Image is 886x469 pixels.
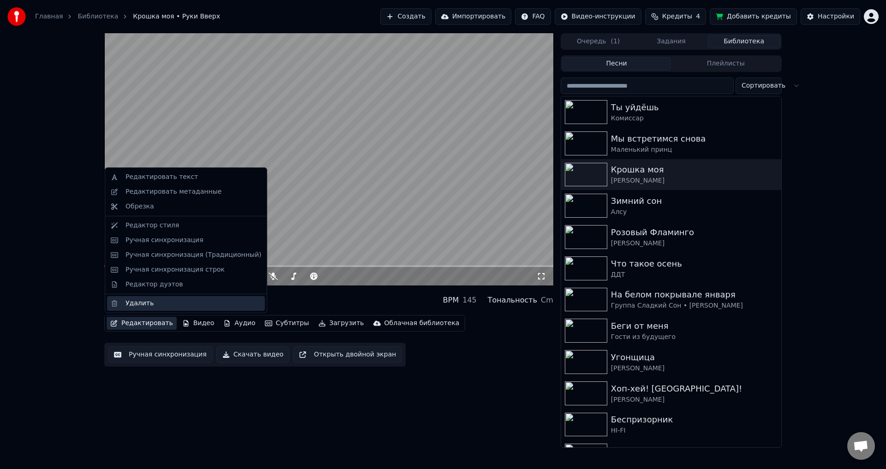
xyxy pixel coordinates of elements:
[7,7,26,26] img: youka
[261,317,313,330] button: Субтитры
[107,317,177,330] button: Редактировать
[443,295,459,306] div: BPM
[515,8,551,25] button: FAQ
[555,8,641,25] button: Видео-инструкции
[126,280,183,289] div: Редактор дуэтов
[380,8,431,25] button: Создать
[35,12,220,21] nav: breadcrumb
[611,114,778,123] div: Комиссар
[611,270,778,279] div: ДДТ
[126,236,204,245] div: Ручная синхронизация
[742,81,785,90] span: Сортировать
[671,57,780,71] button: Плейлисты
[133,12,220,21] span: Крошка моя • Руки Вверх
[541,295,553,306] div: Cm
[293,346,402,363] button: Открыть двойной экран
[108,346,213,363] button: Ручная синхронизация
[104,289,163,302] div: Крошка моя
[611,239,778,248] div: [PERSON_NAME]
[611,101,778,114] div: Ты уйдёшь
[384,319,460,328] div: Облачная библиотека
[611,288,778,301] div: На белом покрывале января
[562,57,671,71] button: Песни
[611,226,778,239] div: Розовый Фламинго
[611,332,778,342] div: Гости из будущего
[126,172,198,182] div: Редактировать текст
[462,295,477,306] div: 145
[847,432,875,460] div: Открытый чат
[126,202,154,211] div: Обрезка
[611,163,778,176] div: Крошка моя
[126,187,221,196] div: Редактировать метаданные
[216,346,290,363] button: Скачать видео
[488,295,537,306] div: Тональность
[611,426,778,435] div: HI-FI
[611,382,778,395] div: Хоп-хей! [GEOGRAPHIC_DATA]!
[611,145,778,154] div: Маленький принц
[104,302,163,311] div: [PERSON_NAME]
[611,445,778,457] div: Бухгалтер
[611,132,778,145] div: Мы встретимся снова
[801,8,860,25] button: Настройки
[696,12,700,21] span: 4
[645,8,706,25] button: Кредиты4
[78,12,118,21] a: Библиотека
[635,35,708,48] button: Задания
[126,265,225,274] div: Ручная синхронизация строк
[662,12,692,21] span: Кредиты
[707,35,780,48] button: Библиотека
[179,317,218,330] button: Видео
[710,8,797,25] button: Добавить кредиты
[435,8,512,25] button: Импортировать
[611,364,778,373] div: [PERSON_NAME]
[126,299,154,308] div: Удалить
[611,301,778,310] div: Группа Сладкий Сон • [PERSON_NAME]
[611,195,778,208] div: Зимний сон
[126,250,261,260] div: Ручная синхронизация (Традиционный)
[611,413,778,426] div: Беспризорник
[315,317,368,330] button: Загрузить
[611,320,778,332] div: Беги от меня
[611,351,778,364] div: Угонщица
[611,208,778,217] div: Алсу
[818,12,854,21] div: Настройки
[562,35,635,48] button: Очередь
[35,12,63,21] a: Главная
[611,37,620,46] span: ( 1 )
[126,221,179,230] div: Редактор стиля
[611,257,778,270] div: Что такое осень
[611,176,778,185] div: [PERSON_NAME]
[611,395,778,404] div: [PERSON_NAME]
[220,317,259,330] button: Аудио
